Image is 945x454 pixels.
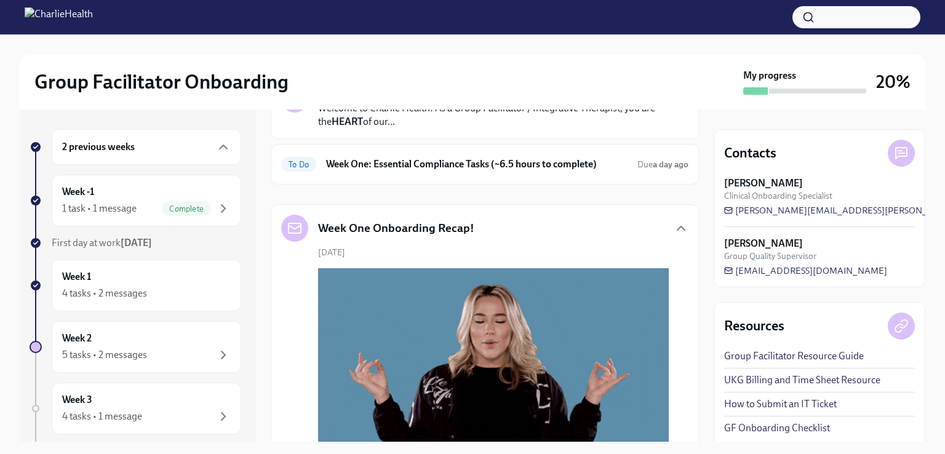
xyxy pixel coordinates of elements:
span: September 22nd, 2025 09:00 [637,159,688,170]
a: Group Facilitator Resource Guide [724,349,864,363]
h6: Week 3 [62,393,92,407]
strong: [DATE] [121,237,152,249]
h6: Week One: Essential Compliance Tasks (~6.5 hours to complete) [326,157,628,171]
h6: 2 previous weeks [62,140,135,154]
p: Welcome to Charlie Health! As a Group Facilitator / Integrative Therapist, you are the of our... [318,102,664,129]
span: Due [637,159,688,170]
div: 5 tasks • 2 messages [62,348,147,362]
h6: Week -1 [62,185,94,199]
strong: [PERSON_NAME] [724,177,803,190]
a: How to Submit an IT Ticket [724,397,837,411]
a: UKG Billing and Time Sheet Resource [724,373,880,387]
strong: [PERSON_NAME] [724,237,803,250]
h4: Contacts [724,144,776,162]
h3: 20% [876,71,911,93]
a: To DoWeek One: Essential Compliance Tasks (~6.5 hours to complete)Duea day ago [281,154,688,174]
div: 4 tasks • 1 message [62,410,142,423]
a: Week 14 tasks • 2 messages [30,260,241,311]
strong: My progress [743,69,796,82]
span: Group Quality Supervisor [724,250,816,262]
div: 1 task • 1 message [62,202,137,215]
span: To Do [281,160,316,169]
h5: Week One Onboarding Recap! [318,220,474,236]
a: Week 25 tasks • 2 messages [30,321,241,373]
a: Week 34 tasks • 1 message [30,383,241,434]
strong: a day ago [653,159,688,170]
span: First day at work [52,237,152,249]
h2: Group Facilitator Onboarding [34,70,289,94]
div: 4 tasks • 2 messages [62,287,147,300]
a: Week -11 task • 1 messageComplete [30,175,241,226]
h4: Resources [724,317,784,335]
a: First day at work[DATE] [30,236,241,250]
h6: Week 1 [62,270,91,284]
a: GF Onboarding Checklist [724,421,830,435]
img: CharlieHealth [25,7,93,27]
span: Complete [162,204,211,213]
span: Clinical Onboarding Specialist [724,190,832,202]
h6: Week 2 [62,332,92,345]
span: [DATE] [318,247,345,258]
a: [EMAIL_ADDRESS][DOMAIN_NAME] [724,265,887,277]
strong: HEART [332,116,363,127]
div: 2 previous weeks [52,129,241,165]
